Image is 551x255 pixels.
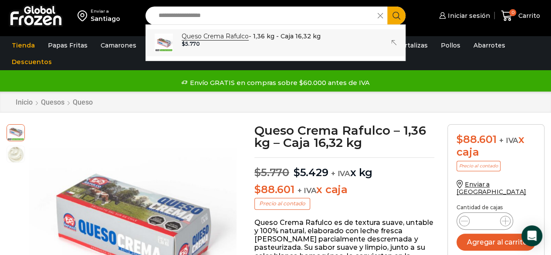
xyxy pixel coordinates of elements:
[456,234,535,251] button: Agregar al carrito
[91,8,120,14] div: Enviar a
[7,54,56,70] a: Descuentos
[456,133,496,146] bdi: 88.601
[477,215,493,227] input: Product quantity
[254,183,294,196] bdi: 88.601
[446,11,490,20] span: Iniciar sesión
[182,31,321,41] p: - 1,36 kg - Caja 16,32 kg
[7,146,24,163] span: queso-crema
[15,98,93,106] nav: Breadcrumb
[331,169,350,178] span: + IVA
[516,11,540,20] span: Carrito
[521,225,542,246] div: Open Intercom Messenger
[72,98,93,106] a: Queso
[182,32,249,41] strong: Queso Crema Rafulco
[96,37,141,54] a: Camarones
[391,37,432,54] a: Hortalizas
[294,166,300,179] span: $
[78,8,91,23] img: address-field-icon.svg
[146,29,406,56] a: Queso Crema Rafulco- 1,36 kg - Caja 16,32 kg $5.770
[456,133,535,159] div: x caja
[387,7,406,25] button: Search button
[7,123,24,141] span: queso-crema
[436,37,465,54] a: Pollos
[182,41,185,47] span: $
[44,37,92,54] a: Papas Fritas
[254,157,434,179] p: x kg
[254,184,434,196] p: x caja
[91,14,120,23] div: Santiago
[15,98,33,106] a: Inicio
[254,166,289,179] bdi: 5.770
[294,166,328,179] bdi: 5.429
[499,6,542,26] a: 0 Carrito
[41,98,65,106] a: Quesos
[297,186,316,195] span: + IVA
[254,198,310,209] p: Precio al contado
[254,166,261,179] span: $
[254,183,261,196] span: $
[456,133,463,146] span: $
[437,7,490,24] a: Iniciar sesión
[456,161,500,171] p: Precio al contado
[182,41,200,47] bdi: 5.770
[456,204,535,211] p: Cantidad de cajas
[509,9,516,16] span: 0
[469,37,510,54] a: Abarrotes
[7,37,39,54] a: Tienda
[254,124,434,149] h1: Queso Crema Rafulco – 1,36 kg – Caja 16,32 kg
[499,136,518,145] span: + IVA
[456,180,526,196] a: Enviar a [GEOGRAPHIC_DATA]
